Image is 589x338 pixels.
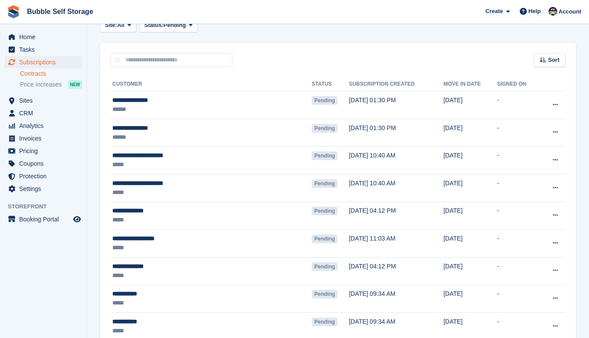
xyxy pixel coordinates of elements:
a: Contracts [20,70,82,78]
span: Storefront [8,202,87,211]
button: Site: All [100,18,136,32]
span: Status: [145,21,164,30]
a: Price increases NEW [20,80,82,89]
span: Site: [105,21,117,30]
span: Help [528,7,541,16]
a: Preview store [72,214,82,224]
td: [DATE] [444,257,497,285]
td: [DATE] [444,230,497,258]
a: menu [4,44,82,56]
td: [DATE] [444,285,497,313]
span: Price increases [20,80,62,89]
span: Subscriptions [19,56,71,68]
a: menu [4,157,82,170]
span: Pending [312,318,337,326]
span: Pending [312,179,337,188]
a: Bubble Self Storage [24,4,97,19]
a: menu [4,183,82,195]
div: NEW [68,80,82,89]
img: stora-icon-8386f47178a22dfd0bd8f6a31ec36ba5ce8667c1dd55bd0f319d3a0aa187defe.svg [7,5,20,18]
td: [DATE] 09:34 AM [349,285,443,313]
span: All [117,21,125,30]
img: Tom Gilmore [549,7,557,16]
td: [DATE] [444,91,497,119]
span: Pending [312,290,337,298]
span: Pending [164,21,186,30]
button: Status: Pending [140,18,198,32]
td: [DATE] [444,119,497,147]
th: Move in date [444,77,497,91]
a: menu [4,170,82,182]
th: Subscription created [349,77,443,91]
span: Tasks [19,44,71,56]
th: Signed on [497,77,539,91]
a: menu [4,145,82,157]
td: - [497,174,539,202]
span: Pending [312,151,337,160]
span: Home [19,31,71,43]
td: - [497,202,539,230]
th: Customer [111,77,312,91]
span: Pending [312,124,337,133]
th: Status [312,77,349,91]
a: menu [4,56,82,68]
td: [DATE] [444,202,497,230]
span: Create [485,7,503,16]
span: Sites [19,94,71,107]
span: Sort [548,56,559,64]
span: Protection [19,170,71,182]
span: Analytics [19,120,71,132]
td: [DATE] 04:12 PM [349,257,443,285]
td: [DATE] [444,147,497,174]
span: Pending [312,234,337,243]
td: - [497,91,539,119]
a: menu [4,107,82,119]
span: Pending [312,207,337,215]
span: Coupons [19,157,71,170]
td: [DATE] 01:30 PM [349,91,443,119]
a: menu [4,94,82,107]
a: menu [4,213,82,225]
span: Pending [312,96,337,105]
span: Pricing [19,145,71,157]
td: - [497,257,539,285]
td: - [497,285,539,313]
span: Invoices [19,132,71,144]
span: Pending [312,262,337,271]
td: [DATE] 04:12 PM [349,202,443,230]
td: [DATE] [444,174,497,202]
a: menu [4,132,82,144]
td: - [497,230,539,258]
td: [DATE] 10:40 AM [349,174,443,202]
td: - [497,119,539,147]
a: menu [4,31,82,43]
span: CRM [19,107,71,119]
span: Account [559,7,581,16]
td: [DATE] 10:40 AM [349,147,443,174]
span: Settings [19,183,71,195]
td: [DATE] 11:03 AM [349,230,443,258]
td: [DATE] 01:30 PM [349,119,443,147]
td: - [497,147,539,174]
span: Booking Portal [19,213,71,225]
a: menu [4,120,82,132]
